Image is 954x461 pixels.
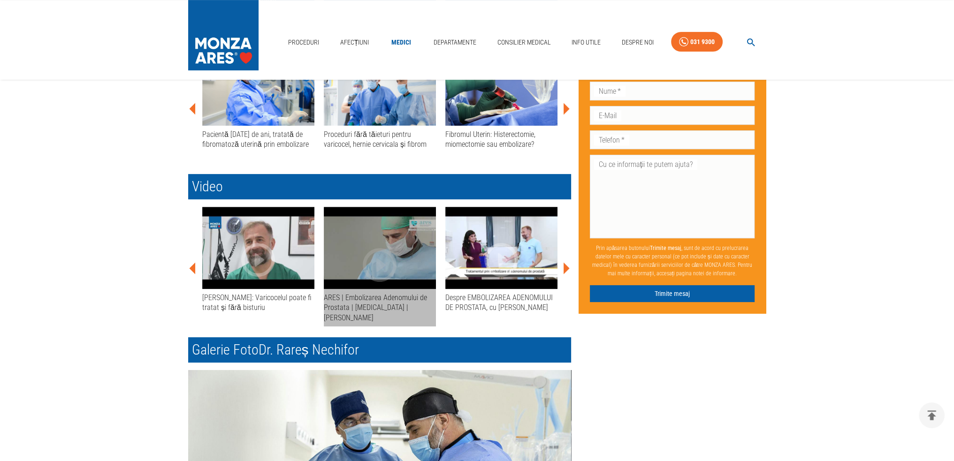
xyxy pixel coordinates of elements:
[445,293,557,313] div: Despre EMBOLIZAREA ADENOMULUI DE PROSTATA, cu [PERSON_NAME]
[445,129,557,150] div: Fibromul Uterin: Histerectomie, miomectomie sau embolizare?
[202,51,314,126] img: Pacientă de 25 de ani, tratată de fibromatoză uterină prin embolizare
[284,33,323,52] a: Proceduri
[188,174,571,199] h2: Video
[568,33,604,52] a: Info Utile
[188,337,571,363] h2: Galerie Foto Dr. Rareș Nechifor
[590,240,755,281] p: Prin apăsarea butonului , sunt de acord cu prelucrarea datelor mele cu caracter personal (ce pot ...
[493,33,554,52] a: Consilier Medical
[324,51,436,126] img: Proceduri fără tăieturi pentru varicocel, hernie cervicala și fibrom
[202,207,314,317] button: [PERSON_NAME]: Varicocelul poate fi tratat și fără bisturiu
[324,207,436,289] div: ARES | Embolizarea Adenomului de Prostata | Benign prostatic hyperplasia | Dr. Rares Nechifor
[445,207,557,289] div: Despre EMBOLIZAREA ADENOMULUI DE PROSTATA, cu dr. Rareș Nechifor
[618,33,657,52] a: Despre Noi
[445,51,557,150] a: Fibromul Uterin: Histerectomie, miomectomie sau embolizare?
[690,36,715,48] div: 031 9300
[671,32,723,52] a: 031 9300
[324,293,436,323] div: ARES | Embolizarea Adenomului de Prostata | [MEDICAL_DATA] | [PERSON_NAME]
[202,51,314,150] a: Pacientă [DATE] de ani, tratată de fibromatoză uterină prin embolizare
[324,207,436,326] button: ARES | Embolizarea Adenomului de Prostata | [MEDICAL_DATA] | [PERSON_NAME]
[430,33,480,52] a: Departamente
[590,285,755,302] button: Trimite mesaj
[650,245,681,251] b: Trimite mesaj
[202,129,314,150] div: Pacientă [DATE] de ani, tratată de fibromatoză uterină prin embolizare
[324,129,436,150] div: Proceduri fără tăieturi pentru varicocel, hernie cervicala și fibrom
[324,51,436,150] a: Proceduri fără tăieturi pentru varicocel, hernie cervicala și fibrom
[202,207,314,289] div: Dr. Rareș Nechifor: Varicocelul poate fi tratat și fără bisturiu
[445,207,557,317] button: Despre EMBOLIZAREA ADENOMULUI DE PROSTATA, cu [PERSON_NAME]
[202,293,314,313] div: [PERSON_NAME]: Varicocelul poate fi tratat și fără bisturiu
[445,51,557,126] img: Fibromul Uterin: Histerectomie, miomectomie sau embolizare?
[386,33,416,52] a: Medici
[919,402,945,428] button: delete
[336,33,373,52] a: Afecțiuni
